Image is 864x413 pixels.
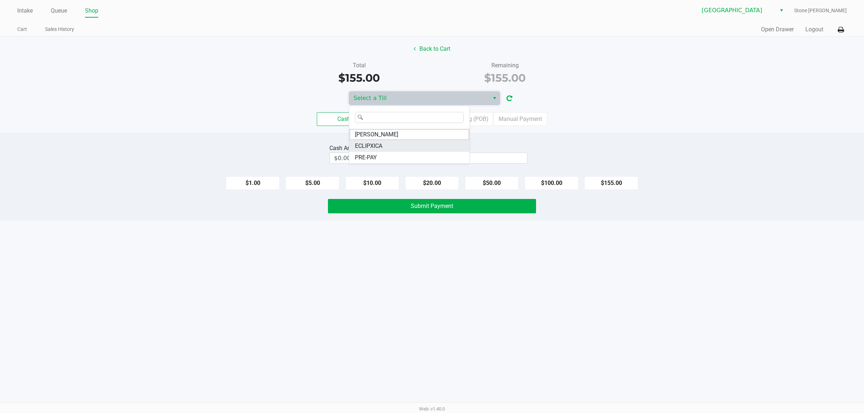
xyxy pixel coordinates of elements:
[328,199,536,213] button: Submit Payment
[355,153,377,162] span: PRE-PAY
[419,406,445,412] span: Web: v1.40.0
[292,61,427,70] div: Total
[465,176,519,190] button: $50.00
[489,92,500,105] button: Select
[17,6,33,16] a: Intake
[437,61,572,70] div: Remaining
[525,176,579,190] button: $100.00
[285,176,339,190] button: $5.00
[437,70,572,86] div: $155.00
[45,25,74,34] a: Sales History
[355,142,382,150] span: ECLIPXICA
[805,25,823,34] button: Logout
[493,112,547,126] label: Manual Payment
[409,42,455,56] button: Back to Cart
[355,130,398,139] span: [PERSON_NAME]
[761,25,794,34] button: Open Drawer
[584,176,638,190] button: $155.00
[354,94,485,103] span: Select a Till
[405,176,459,190] button: $20.00
[794,7,847,14] span: Stone [PERSON_NAME]
[317,112,371,126] label: Cash
[345,176,399,190] button: $10.00
[329,144,367,153] div: Cash Amount
[776,4,787,17] button: Select
[226,176,280,190] button: $1.00
[411,203,453,209] span: Submit Payment
[292,70,427,86] div: $155.00
[51,6,67,16] a: Queue
[702,6,772,15] span: [GEOGRAPHIC_DATA]
[85,6,98,16] a: Shop
[17,25,27,34] a: Cart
